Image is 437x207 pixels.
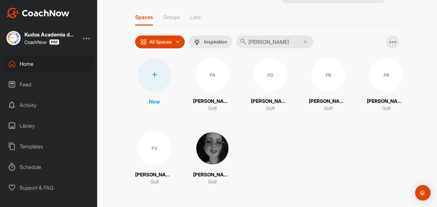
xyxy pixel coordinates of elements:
[309,58,348,112] a: FB[PERSON_NAME] [PERSON_NAME] Y [PERSON_NAME]Golf
[4,180,94,196] div: Support & FAQ
[135,132,174,186] a: FV[PERSON_NAME]Golf
[138,132,171,165] div: FV
[208,178,217,186] p: Golf
[415,185,431,201] div: Open Intercom Messenger
[150,178,159,186] p: Golf
[4,138,94,154] div: Templates
[135,171,174,179] p: [PERSON_NAME]
[309,98,348,105] p: [PERSON_NAME] [PERSON_NAME] Y [PERSON_NAME]
[4,56,94,72] div: Home
[163,14,180,20] p: Groups
[140,39,147,45] img: icon
[193,58,232,112] a: FA[PERSON_NAME]Golf
[196,58,229,92] div: FA
[6,31,21,45] img: square_41714708938abd3de3a882118ea35655.jpg
[193,171,232,179] p: [PERSON_NAME] [PERSON_NAME]
[367,58,405,112] a: FR[PERSON_NAME]Golf
[204,39,227,44] p: Inspiration
[367,98,405,105] p: [PERSON_NAME]
[24,39,59,45] div: CoachNow
[135,14,153,20] p: Spaces
[4,76,94,93] div: Feed
[149,98,160,105] p: New
[196,132,229,165] img: square_d5c6e694284a8e63d6a5d271e2197e00.jpg
[251,98,290,105] p: [PERSON_NAME]
[251,58,290,112] a: FG[PERSON_NAME]Golf
[382,105,391,112] p: Golf
[4,97,94,113] div: Activity
[49,39,59,45] img: CoachNow Pro
[6,8,70,18] img: CoachNow
[193,98,232,105] p: [PERSON_NAME]
[4,118,94,134] div: Library
[236,35,313,48] input: Search...
[324,105,333,112] p: Golf
[194,39,200,45] img: menuIcon
[208,105,217,112] p: Golf
[311,58,345,92] div: FB
[193,132,232,186] a: [PERSON_NAME] [PERSON_NAME]Golf
[254,58,287,92] div: FG
[266,105,275,112] p: Golf
[149,39,172,44] p: All Spaces
[369,58,403,92] div: FR
[24,32,76,37] div: Kudos Academia de Golf
[190,14,201,20] p: Lists
[4,159,94,175] div: Schedule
